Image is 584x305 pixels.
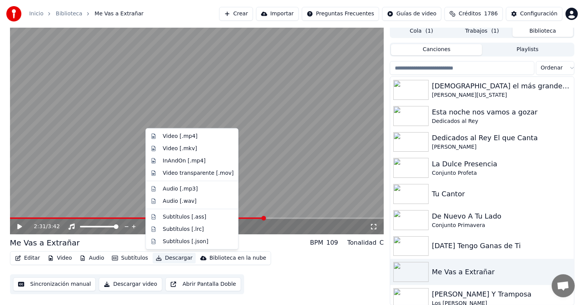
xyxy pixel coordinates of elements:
span: Créditos [459,10,481,18]
div: Video [.mp4] [163,133,197,140]
div: Video [.mkv] [163,145,197,152]
div: Video transparente [.mov] [163,169,233,177]
button: Video [45,253,75,264]
button: Descargar [153,253,196,264]
button: Audio [77,253,107,264]
button: Crear [219,7,253,21]
div: Me Vas a Extrañar [10,237,80,248]
div: [PERSON_NAME] Y Tramposa [432,289,571,300]
button: Créditos1786 [444,7,503,21]
div: Tonalidad [347,238,376,247]
div: Conjunto Profeta [432,169,571,177]
button: Subtítulos [109,253,151,264]
span: Me Vas a Extrañar [95,10,143,18]
a: Inicio [29,10,43,18]
div: Tu Cantor [432,189,571,199]
span: 1786 [484,10,498,18]
span: 3:42 [48,223,60,230]
div: La Dulce Presencia [432,159,571,169]
span: Ordenar [541,64,563,72]
div: Audio [.wav] [163,197,196,205]
div: Dedicados al Rey El que Canta [432,133,571,143]
span: ( 1 ) [426,27,433,35]
div: De Nuevo A Tu Lado [432,211,571,222]
button: Abrir Pantalla Doble [165,277,241,291]
div: Esta noche nos vamos a gozar [432,107,571,118]
div: / [34,223,52,230]
button: Guías de video [382,7,441,21]
div: 109 [326,238,338,247]
button: Cola [391,26,452,37]
div: Conjunto Primavera [432,222,571,229]
div: [DEMOGRAPHIC_DATA] el más grande COVER [432,81,571,91]
button: Configuración [506,7,562,21]
span: ( 1 ) [491,27,499,35]
img: youka [6,6,22,22]
button: Preguntas Frecuentes [302,7,379,21]
button: Playlists [482,44,573,55]
div: Subtítulos [.json] [163,237,208,245]
div: C [379,238,384,247]
button: Editar [12,253,43,264]
button: Biblioteca [512,26,573,37]
div: [PERSON_NAME][US_STATE] [432,91,571,99]
div: [PERSON_NAME] [432,143,571,151]
div: Subtítulos [.ass] [163,213,206,221]
div: Chat abierto [552,274,575,297]
span: 2:31 [34,223,46,230]
nav: breadcrumb [29,10,143,18]
button: Importar [256,7,299,21]
div: InAndOn [.mp4] [163,157,206,165]
div: [DATE] Tengo Ganas de Ti [432,240,571,251]
button: Canciones [391,44,482,55]
a: Biblioteca [56,10,82,18]
div: Dedicados al Rey [432,118,571,125]
div: Configuración [520,10,557,18]
div: Subtítulos [.lrc] [163,225,204,233]
div: BPM [310,238,323,247]
button: Trabajos [452,26,512,37]
div: Biblioteca en la nube [210,254,266,262]
div: Audio [.mp3] [163,185,198,193]
div: Me Vas a Extrañar [432,267,571,277]
button: Sincronización manual [13,277,96,291]
button: Descargar video [99,277,162,291]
